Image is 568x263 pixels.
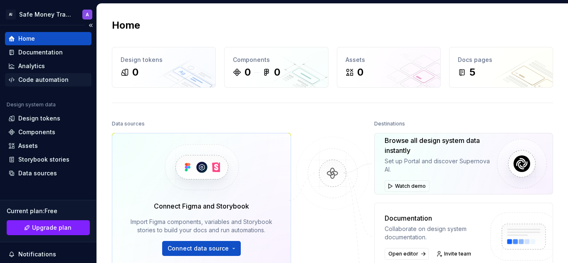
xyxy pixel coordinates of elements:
[154,201,249,211] div: Connect Figma and Storybook
[112,118,145,130] div: Data sources
[346,56,432,64] div: Assets
[32,224,72,232] span: Upgrade plan
[434,248,475,260] a: Invite team
[18,48,63,57] div: Documentation
[449,47,553,88] a: Docs pages5
[18,34,35,43] div: Home
[244,66,251,79] div: 0
[18,155,69,164] div: Storybook stories
[388,251,418,257] span: Open editor
[5,125,91,139] a: Components
[18,62,45,70] div: Analytics
[5,46,91,59] a: Documentation
[385,248,429,260] a: Open editor
[5,73,91,86] a: Code automation
[469,66,475,79] div: 5
[357,66,363,79] div: 0
[86,11,89,18] div: A
[112,47,216,88] a: Design tokens0
[132,66,138,79] div: 0
[18,128,55,136] div: Components
[112,19,140,32] h2: Home
[385,135,497,155] div: Browse all design system data instantly
[5,112,91,125] a: Design tokens
[18,250,56,258] div: Notifications
[18,169,57,177] div: Data sources
[5,153,91,166] a: Storybook stories
[274,66,280,79] div: 0
[18,142,38,150] div: Assets
[162,241,241,256] button: Connect data source
[7,101,56,108] div: Design system data
[5,167,91,180] a: Data sources
[124,218,279,234] div: Import Figma components, variables and Storybook stories to build your docs and run automations.
[6,10,16,20] div: AI
[7,220,90,235] a: Upgrade plan
[18,76,69,84] div: Code automation
[233,56,319,64] div: Components
[395,183,426,189] span: Watch demo
[5,59,91,73] a: Analytics
[385,225,483,241] div: Collaborate on design system documentation.
[385,213,483,223] div: Documentation
[121,56,207,64] div: Design tokens
[19,10,72,19] div: Safe Money Transfer
[85,20,96,31] button: Collapse sidebar
[18,114,60,123] div: Design tokens
[168,244,229,253] span: Connect data source
[337,47,441,88] a: Assets0
[5,139,91,152] a: Assets
[5,248,91,261] button: Notifications
[7,207,90,215] div: Current plan : Free
[2,5,95,23] button: AISafe Money TransferA
[224,47,328,88] a: Components00
[444,251,471,257] span: Invite team
[385,180,430,192] button: Watch demo
[374,118,405,130] div: Destinations
[5,32,91,45] a: Home
[385,157,497,174] div: Set up Portal and discover Supernova AI.
[458,56,544,64] div: Docs pages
